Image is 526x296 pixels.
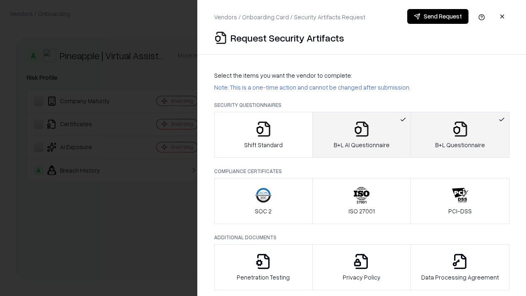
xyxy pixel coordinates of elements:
[214,244,313,290] button: Penetration Testing
[343,273,381,282] p: Privacy Policy
[435,141,485,149] p: B+L Questionnaire
[312,178,411,224] button: ISO 27001
[411,178,510,224] button: PCI-DSS
[214,83,510,92] p: Note: This is a one-time action and cannot be changed after submission.
[214,13,365,21] p: Vendors / Onboarding Card / Security Artifacts Request
[214,71,510,80] p: Select the items you want the vendor to complete:
[237,273,290,282] p: Penetration Testing
[348,207,375,215] p: ISO 27001
[411,244,510,290] button: Data Processing Agreement
[312,244,411,290] button: Privacy Policy
[214,234,510,241] p: Additional Documents
[255,207,272,215] p: SOC 2
[312,112,411,158] button: B+L AI Questionnaire
[231,31,344,44] p: Request Security Artifacts
[244,141,283,149] p: Shift Standard
[214,102,510,109] p: Security Questionnaires
[214,168,510,175] p: Compliance Certificates
[334,141,390,149] p: B+L AI Questionnaire
[411,112,510,158] button: B+L Questionnaire
[407,9,468,24] button: Send Request
[448,207,472,215] p: PCI-DSS
[214,112,313,158] button: Shift Standard
[214,178,313,224] button: SOC 2
[421,273,499,282] p: Data Processing Agreement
